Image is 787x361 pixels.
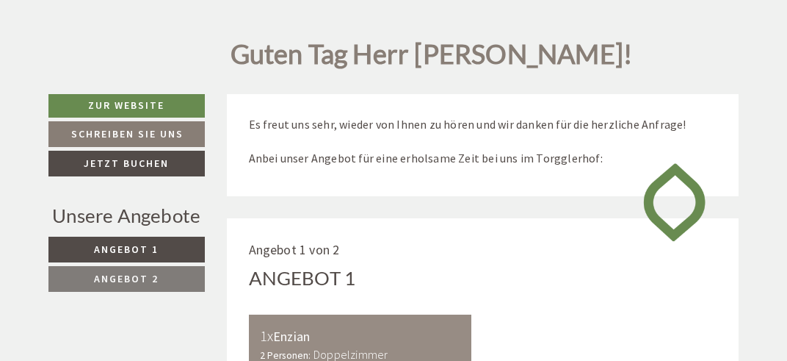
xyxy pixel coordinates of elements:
span: Angebot 2 [94,272,159,285]
div: Unsere Angebote [48,202,205,229]
small: 19:42 [23,72,233,82]
div: [DATE] [207,12,261,37]
img: image [632,150,717,254]
div: Guten Tag, wie können wir Ihnen helfen? [12,40,240,85]
h1: Guten Tag Herr [PERSON_NAME]! [231,40,633,76]
b: 1x [260,326,273,345]
div: Enzian [260,326,461,347]
p: Es freut uns sehr, wieder von Ihnen zu hören und wir danken für die herzliche Anfrage! Anbei unse... [249,116,717,167]
div: [GEOGRAPHIC_DATA] [23,43,233,55]
span: Angebot 1 [94,243,159,256]
span: Angebot 1 von 2 [249,241,340,258]
a: Jetzt buchen [48,151,205,176]
a: Schreiben Sie uns [48,121,205,147]
a: Zur Website [48,94,205,118]
div: Angebot 1 [249,265,356,292]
